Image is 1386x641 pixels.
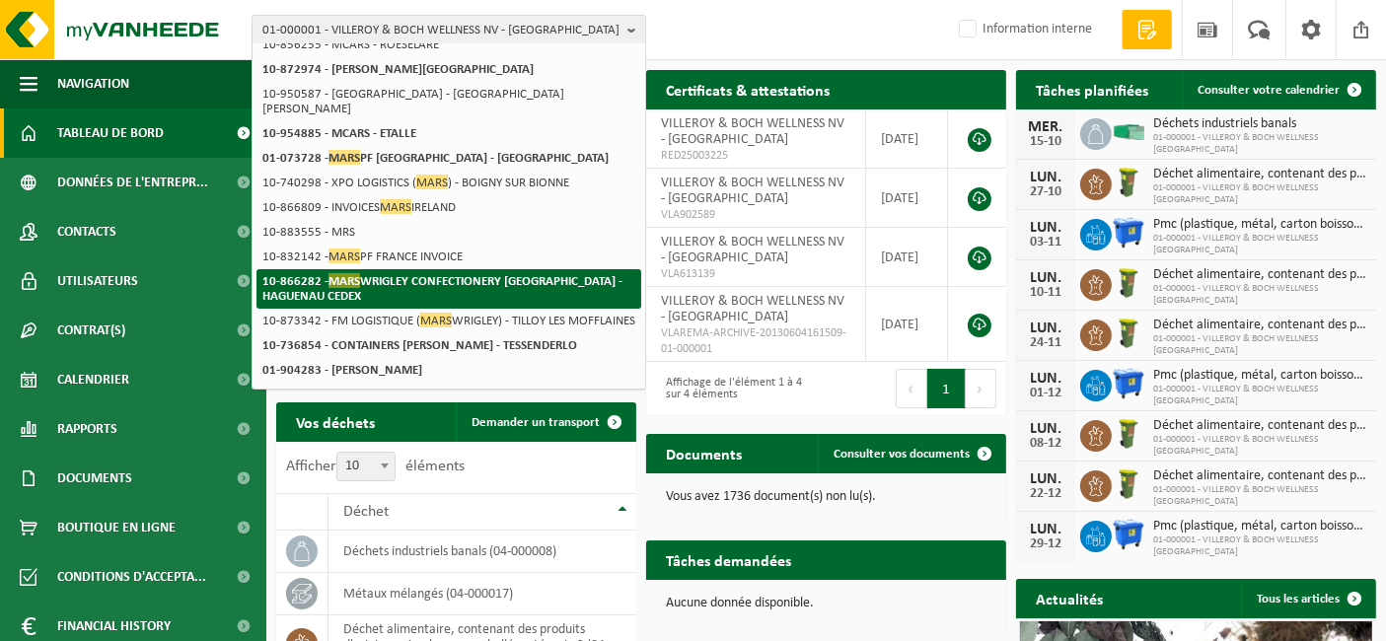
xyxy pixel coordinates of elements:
span: Déchet alimentaire, contenant des produits d'origine animale, non emballé, catég... [1153,318,1366,333]
div: 01-12 [1026,387,1065,400]
strong: 01-904283 - [PERSON_NAME] [262,364,422,377]
span: 01-000001 - VILLEROY & BOCH WELLNESS [GEOGRAPHIC_DATA] [1153,182,1366,206]
span: Documents [57,454,132,503]
a: Consulter vos documents [818,434,1004,473]
img: HK-XP-30-GN-00 [1112,123,1145,141]
span: Demander un transport [472,416,600,429]
span: Calendrier [57,355,129,404]
span: Consulter vos documents [834,448,970,461]
span: VLA613139 [661,266,850,282]
li: 10-740298 - XPO LOGISTICS ( ) - BOIGNY SUR BIONNE [256,171,641,195]
a: Demander un transport [456,402,634,442]
div: 10-11 [1026,286,1065,300]
span: 01-000001 - VILLEROY & BOCH WELLNESS NV - [GEOGRAPHIC_DATA] [262,16,620,45]
span: Consulter votre calendrier [1198,84,1340,97]
td: [DATE] [866,287,948,362]
strong: 10-736854 - CONTAINERS [PERSON_NAME] - TESSENDERLO [262,339,577,352]
h2: Tâches demandées [646,540,811,579]
li: 10-866809 - INVOICES IRELAND [256,195,641,220]
li: 10-856255 - MCARS - ROESELARE [256,33,641,57]
li: 10-873342 - FM LOGISTIQUE ( WRIGLEY) - TILLOY LES MOFFLAINES [256,309,641,333]
span: VLAREMA-ARCHIVE-20130604161509-01-000001 [661,325,850,357]
td: métaux mélangés (04-000017) [328,573,636,615]
h2: Documents [646,434,762,472]
span: VLA902589 [661,207,850,223]
span: MARS [420,313,452,327]
div: LUN. [1026,170,1065,185]
img: WB-0060-HPE-GN-50 [1112,266,1145,300]
div: LUN. [1026,471,1065,487]
span: VILLEROY & BOCH WELLNESS NV - [GEOGRAPHIC_DATA] [661,176,844,206]
td: [DATE] [866,109,948,169]
span: VILLEROY & BOCH WELLNESS NV - [GEOGRAPHIC_DATA] [661,116,844,147]
div: 27-10 [1026,185,1065,199]
span: MARS [328,273,360,288]
strong: 01-073728 - PF [GEOGRAPHIC_DATA] - [GEOGRAPHIC_DATA] [262,150,609,165]
span: MARS [380,199,411,214]
span: Données de l'entrepr... [57,158,208,207]
span: Déchet [343,504,389,520]
div: LUN. [1026,270,1065,286]
div: LUN. [1026,371,1065,387]
li: 10-832142 - PF FRANCE INVOICE [256,245,641,269]
span: Déchet alimentaire, contenant des produits d'origine animale, non emballé, catég... [1153,468,1366,484]
img: WB-0060-HPE-GN-50 [1112,166,1145,199]
img: WB-1100-HPE-BE-01 [1112,367,1145,400]
div: 24-11 [1026,336,1065,350]
span: Pmc (plastique, métal, carton boisson) (industriel) [1153,519,1366,534]
span: 10 [337,453,395,480]
span: VILLEROY & BOCH WELLNESS NV - [GEOGRAPHIC_DATA] [661,235,844,265]
div: LUN. [1026,421,1065,437]
li: 10-950587 - [GEOGRAPHIC_DATA] - [GEOGRAPHIC_DATA][PERSON_NAME] [256,82,641,121]
a: Consulter votre calendrier [1182,70,1374,109]
label: Afficher éléments [286,459,465,474]
img: WB-1100-HPE-BE-01 [1112,216,1145,249]
span: 01-000001 - VILLEROY & BOCH WELLNESS [GEOGRAPHIC_DATA] [1153,233,1366,256]
span: Déchet alimentaire, contenant des produits d'origine animale, non emballé, catég... [1153,267,1366,283]
h2: Actualités [1016,579,1123,617]
span: 01-000001 - VILLEROY & BOCH WELLNESS [GEOGRAPHIC_DATA] [1153,434,1366,458]
td: déchets industriels banals (04-000008) [328,531,636,573]
span: Déchet alimentaire, contenant des produits d'origine animale, non emballé, catég... [1153,418,1366,434]
div: LUN. [1026,220,1065,236]
span: Boutique en ligne [57,503,176,552]
strong: 10-872974 - [PERSON_NAME][GEOGRAPHIC_DATA] [262,63,534,76]
button: 01-000001 - VILLEROY & BOCH WELLNESS NV - [GEOGRAPHIC_DATA] [252,15,646,44]
button: 1 [927,369,966,408]
span: 10 [336,452,396,481]
div: LUN. [1026,320,1065,336]
img: WB-0060-HPE-GN-50 [1112,467,1145,501]
span: Déchet alimentaire, contenant des produits d'origine animale, non emballé, catég... [1153,167,1366,182]
button: Next [966,369,996,408]
span: MARS [328,249,360,263]
span: Contrat(s) [57,306,125,355]
strong: 10-954885 - MCARS - ETALLE [262,127,416,140]
h2: Certificats & attestations [646,70,849,108]
div: 22-12 [1026,487,1065,501]
span: RED25003225 [661,148,850,164]
div: 15-10 [1026,135,1065,149]
span: Pmc (plastique, métal, carton boisson) (industriel) [1153,217,1366,233]
span: Contacts [57,207,116,256]
span: Tableau de bord [57,108,164,158]
span: MARS [328,150,360,165]
p: Aucune donnée disponible. [666,597,986,610]
div: 03-11 [1026,236,1065,249]
span: 01-000001 - VILLEROY & BOCH WELLNESS [GEOGRAPHIC_DATA] [1153,484,1366,508]
div: Affichage de l'élément 1 à 4 sur 4 éléments [656,367,817,410]
a: Tous les articles [1241,579,1374,618]
span: 01-000001 - VILLEROY & BOCH WELLNESS [GEOGRAPHIC_DATA] [1153,132,1366,156]
span: MARS [416,175,448,189]
td: [DATE] [866,169,948,228]
span: Navigation [57,59,129,108]
span: Conditions d'accepta... [57,552,206,602]
h2: Vos déchets [276,402,395,441]
span: Rapports [57,404,117,454]
div: LUN. [1026,522,1065,537]
li: 10-883555 - MRS [256,220,641,245]
h2: Tâches planifiées [1016,70,1168,108]
img: WB-1100-HPE-BE-01 [1112,518,1145,551]
span: 01-000001 - VILLEROY & BOCH WELLNESS [GEOGRAPHIC_DATA] [1153,384,1366,407]
span: VILLEROY & BOCH WELLNESS NV - [GEOGRAPHIC_DATA] [661,294,844,324]
span: 01-000001 - VILLEROY & BOCH WELLNESS [GEOGRAPHIC_DATA] [1153,333,1366,357]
